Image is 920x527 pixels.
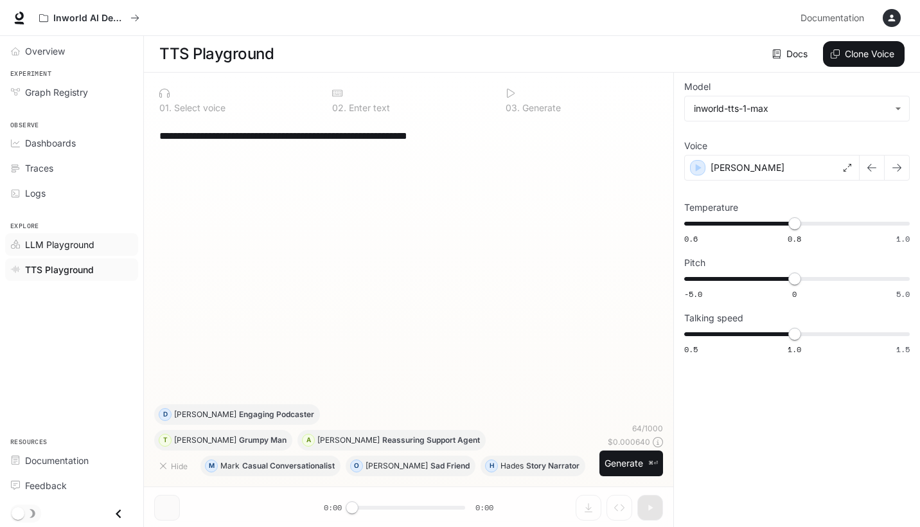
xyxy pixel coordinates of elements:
span: TTS Playground [25,263,94,276]
p: [PERSON_NAME] [317,436,380,444]
a: Dashboards [5,132,138,154]
p: Enter text [346,103,390,112]
span: Dashboards [25,136,76,150]
button: HHadesStory Narrator [481,456,585,476]
p: Generate [520,103,561,112]
p: 0 2 . [332,103,346,112]
p: Story Narrator [526,462,579,470]
button: Hide [154,456,195,476]
span: Overview [25,44,65,58]
p: Talking speed [684,314,743,323]
span: Graph Registry [25,85,88,99]
a: Logs [5,182,138,204]
span: Feedback [25,479,67,492]
p: Engaging Podcaster [239,411,314,418]
p: [PERSON_NAME] [711,161,784,174]
a: Docs [770,41,813,67]
p: ⌘⏎ [648,460,658,467]
div: inworld-tts-1-max [685,96,909,121]
span: 0.6 [684,233,698,244]
a: TTS Playground [5,258,138,281]
span: 0.5 [684,344,698,355]
button: A[PERSON_NAME]Reassuring Support Agent [297,430,486,451]
p: $ 0.000640 [608,436,650,447]
span: Dark mode toggle [12,506,24,520]
span: LLM Playground [25,238,94,251]
span: -5.0 [684,289,702,299]
span: 0 [792,289,797,299]
button: Close drawer [104,501,133,527]
p: [PERSON_NAME] [366,462,428,470]
div: inworld-tts-1-max [694,102,889,115]
p: Inworld AI Demos [53,13,125,24]
span: 0.8 [788,233,801,244]
p: Sad Friend [430,462,470,470]
p: Pitch [684,258,705,267]
span: 1.0 [896,233,910,244]
p: 0 1 . [159,103,172,112]
p: Select voice [172,103,226,112]
div: O [351,456,362,476]
p: Hades [500,462,524,470]
button: Clone Voice [823,41,905,67]
a: Feedback [5,474,138,497]
span: Documentation [801,10,864,26]
span: Traces [25,161,53,175]
a: Documentation [5,449,138,472]
p: Mark [220,462,240,470]
div: T [159,430,171,451]
div: A [303,430,314,451]
p: Reassuring Support Agent [382,436,480,444]
p: [PERSON_NAME] [174,411,236,418]
button: All workspaces [33,5,145,31]
div: H [486,456,497,476]
div: D [159,404,171,425]
span: Documentation [25,454,89,467]
a: LLM Playground [5,233,138,256]
p: Model [684,82,711,91]
a: Overview [5,40,138,62]
p: Voice [684,141,707,150]
button: T[PERSON_NAME]Grumpy Man [154,430,292,451]
p: 0 3 . [506,103,520,112]
a: Documentation [795,5,874,31]
div: M [206,456,217,476]
button: D[PERSON_NAME]Engaging Podcaster [154,404,320,425]
span: 5.0 [896,289,910,299]
button: Generate⌘⏎ [599,451,663,477]
button: MMarkCasual Conversationalist [200,456,341,476]
p: Grumpy Man [239,436,287,444]
a: Graph Registry [5,81,138,103]
a: Traces [5,157,138,179]
p: 64 / 1000 [632,423,663,434]
p: Casual Conversationalist [242,462,335,470]
p: [PERSON_NAME] [174,436,236,444]
span: 1.0 [788,344,801,355]
p: Temperature [684,203,738,212]
button: O[PERSON_NAME]Sad Friend [346,456,475,476]
span: Logs [25,186,46,200]
h1: TTS Playground [159,41,274,67]
span: 1.5 [896,344,910,355]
